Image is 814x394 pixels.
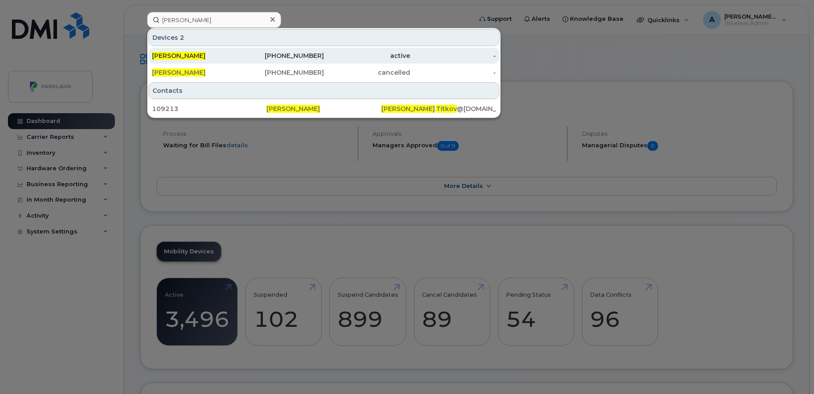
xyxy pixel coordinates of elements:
[238,68,324,77] div: [PHONE_NUMBER]
[148,48,499,64] a: [PERSON_NAME][PHONE_NUMBER]active-
[152,104,266,113] div: 109213
[180,33,184,42] span: 2
[148,82,499,99] div: Contacts
[381,105,435,113] span: [PERSON_NAME]
[436,105,457,113] span: Titkov
[148,101,499,117] a: 109213[PERSON_NAME][PERSON_NAME].Titkov@[DOMAIN_NAME]
[410,51,496,60] div: -
[148,29,499,46] div: Devices
[238,51,324,60] div: [PHONE_NUMBER]
[324,68,410,77] div: cancelled
[152,69,205,77] span: [PERSON_NAME]
[148,65,499,80] a: [PERSON_NAME][PHONE_NUMBER]cancelled-
[381,104,496,113] div: . @[DOMAIN_NAME]
[324,51,410,60] div: active
[266,105,320,113] span: [PERSON_NAME]
[410,68,496,77] div: -
[152,52,205,60] span: [PERSON_NAME]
